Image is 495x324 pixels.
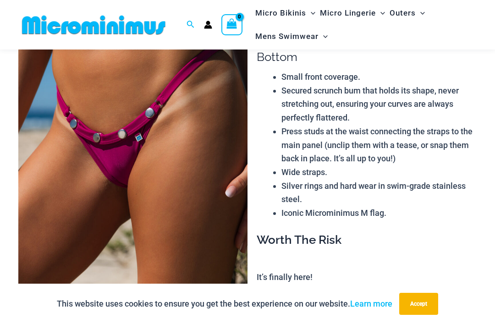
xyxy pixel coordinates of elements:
[390,1,416,25] span: Outers
[257,232,477,248] h3: Worth The Risk
[281,125,477,165] li: Press studs at the waist connecting the straps to the main panel (unclip them with a tease, or sn...
[221,14,242,35] a: View Shopping Cart, empty
[204,21,212,29] a: Account icon link
[350,299,392,308] a: Learn more
[416,1,425,25] span: Menu Toggle
[387,1,427,25] a: OutersMenu ToggleMenu Toggle
[57,297,392,311] p: This website uses cookies to ensure you get the best experience on our website.
[255,1,306,25] span: Micro Bikinis
[281,206,477,220] li: Iconic Microminimus M flag.
[319,25,328,48] span: Menu Toggle
[399,293,438,315] button: Accept
[255,25,319,48] span: Mens Swimwear
[376,1,385,25] span: Menu Toggle
[253,1,318,25] a: Micro BikinisMenu ToggleMenu Toggle
[18,15,169,35] img: MM SHOP LOGO FLAT
[281,165,477,179] li: Wide straps.
[257,36,477,64] h1: Tight Rope Pink 4228 Thong Bikini Bottom
[253,25,330,48] a: Mens SwimwearMenu ToggleMenu Toggle
[187,19,195,31] a: Search icon link
[320,1,376,25] span: Micro Lingerie
[281,84,477,125] li: Secured scrunch bum that holds its shape, never stretching out, ensuring your curves are always p...
[306,1,315,25] span: Menu Toggle
[281,70,477,84] li: Small front coverage.
[318,1,387,25] a: Micro LingerieMenu ToggleMenu Toggle
[281,179,477,206] li: Silver rings and hard wear in swim-grade stainless steel.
